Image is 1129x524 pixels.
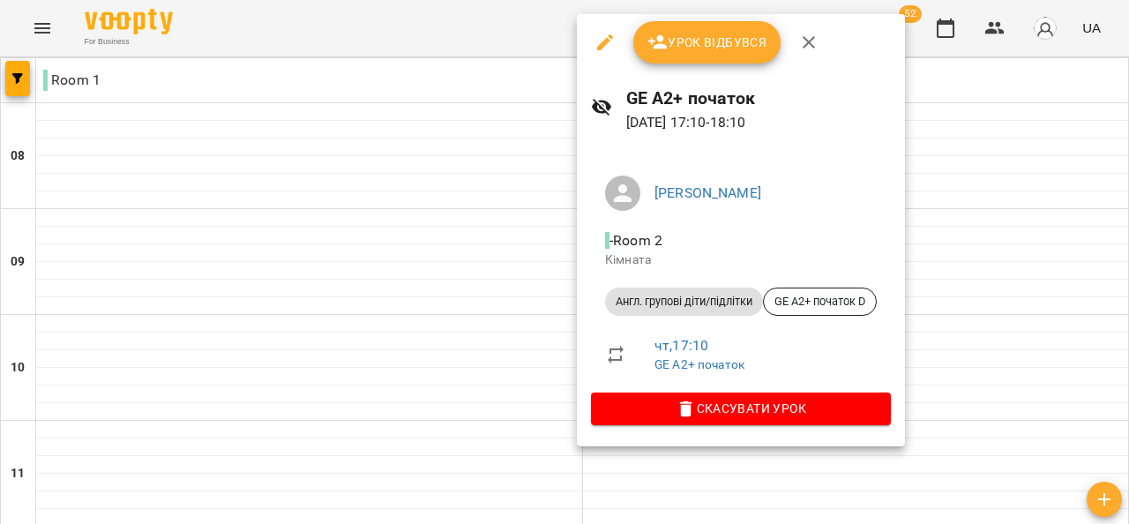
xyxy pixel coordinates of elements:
[654,357,744,371] a: GE A2+ початок
[591,393,891,424] button: Скасувати Урок
[633,21,781,64] button: Урок відбувся
[605,294,763,310] span: Англ. групові діти/підлітки
[647,32,767,53] span: Урок відбувся
[626,112,891,133] p: [DATE] 17:10 - 18:10
[654,337,708,354] a: чт , 17:10
[605,232,666,249] span: - Room 2
[605,251,877,269] p: Кімната
[626,85,891,112] h6: GE A2+ початок
[654,184,761,201] a: [PERSON_NAME]
[605,398,877,419] span: Скасувати Урок
[764,294,876,310] span: GE A2+ початок D
[763,288,877,316] div: GE A2+ початок D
